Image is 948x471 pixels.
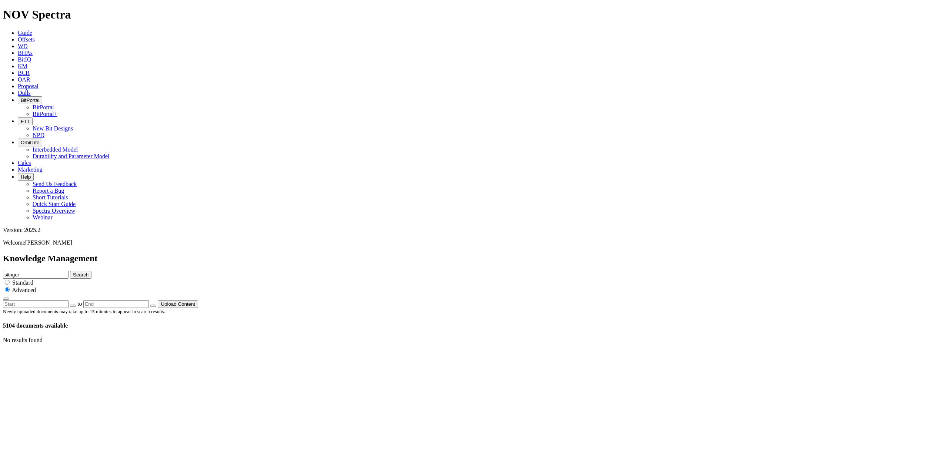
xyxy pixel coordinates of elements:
a: KM [18,63,27,69]
span: Standard [12,279,33,286]
span: to [77,301,82,307]
a: Spectra Overview [33,208,75,214]
span: OrbitLite [21,140,39,145]
span: Help [21,174,31,180]
a: Report a Bug [33,188,64,194]
a: BitPortal [33,104,54,110]
small: Newly uploaded documents may take up to 15 minutes to appear in search results. [3,309,165,314]
a: Short Tutorials [33,194,68,200]
button: Upload Content [158,300,198,308]
span: FTT [21,119,30,124]
button: Search [70,271,91,279]
a: Webinar [33,214,53,220]
h2: Knowledge Management [3,253,945,263]
p: No results found [3,337,945,344]
h1: NOV Spectra [3,8,945,21]
span: Advanced [12,287,36,293]
a: NPD [33,132,44,138]
span: [PERSON_NAME] [25,239,72,246]
h4: 5104 documents available [3,322,945,329]
a: WD [18,43,28,49]
p: Welcome [3,239,945,246]
a: Guide [18,30,32,36]
a: Interbedded Model [33,146,78,153]
div: Version: 2025.2 [3,227,945,233]
a: Marketing [18,166,43,173]
a: Quick Start Guide [33,201,76,207]
a: Calcs [18,160,31,166]
a: New Bit Designs [33,125,73,132]
a: BitPortal+ [33,111,57,117]
input: End [83,300,149,308]
button: Help [18,173,34,181]
a: BHAs [18,50,33,56]
input: Start [3,300,69,308]
a: Dulls [18,90,31,96]
button: OrbitLite [18,139,42,146]
a: Durability and Parameter Model [33,153,110,159]
a: BitIQ [18,56,31,63]
input: e.g. Smoothsteer Record [3,271,69,279]
span: BitPortal [21,97,39,103]
a: Send Us Feedback [33,181,77,187]
button: FTT [18,117,33,125]
button: BitPortal [18,96,42,104]
a: Proposal [18,83,39,89]
a: OAR [18,76,30,83]
a: Offsets [18,36,35,43]
a: BCR [18,70,30,76]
